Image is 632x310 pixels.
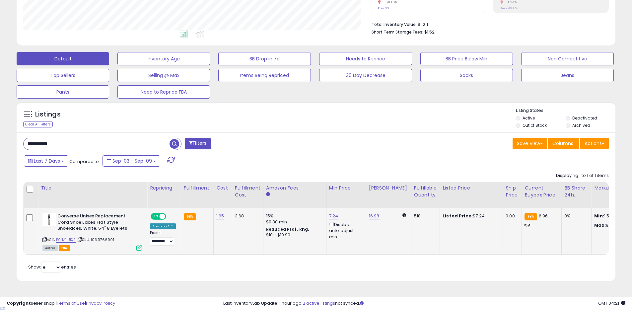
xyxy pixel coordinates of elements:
button: Non Competitive [521,52,614,65]
div: 518 [414,213,435,219]
span: Columns [552,140,573,147]
span: Last 7 Days [34,158,60,164]
span: FBA [59,245,70,251]
b: Listed Price: [443,213,473,219]
div: 0% [564,213,586,219]
strong: Max: [594,222,606,228]
b: Total Inventory Value: [372,22,417,27]
span: Show: entries [28,264,76,270]
button: Filters [185,138,211,149]
div: 15% [266,213,321,219]
span: Compared to: [69,158,100,165]
a: Privacy Policy [86,300,115,306]
div: Disable auto adjust min [329,221,361,240]
a: 16.98 [369,213,380,219]
div: Last InventoryLab Update: 1 hour ago, not synced. [223,300,625,307]
b: Converse Unisex Replacement Cord Shoe Laces Flat Style Shoelaces, White, 54" 8 Eyelets [57,213,138,233]
span: | SKU: 1069766991 [77,237,114,242]
div: Amazon Fees [266,185,323,192]
button: Need to Reprice FBA [117,85,210,99]
p: Listing States: [516,108,615,114]
span: 6.96 [539,213,548,219]
h5: Listings [35,110,61,119]
button: Selling @ Max [117,69,210,82]
div: ASIN: [42,213,142,250]
li: $1,211 [372,20,604,28]
button: 30 Day Decrease [319,69,412,82]
div: Title [41,185,144,192]
div: Repricing [150,185,178,192]
strong: Copyright [7,300,31,306]
div: Clear All Filters [23,121,53,127]
label: Archived [572,122,590,128]
strong: Min: [594,213,604,219]
button: Needs to Reprice [319,52,412,65]
button: Save View [513,138,547,149]
b: Reduced Prof. Rng. [266,226,310,232]
button: Last 7 Days [24,155,68,167]
button: Socks [420,69,513,82]
small: Amazon Fees. [266,192,270,197]
div: seller snap | | [7,300,115,307]
button: Actions [580,138,609,149]
span: All listings currently available for purchase on Amazon [42,245,58,251]
div: BB Share 24h. [564,185,589,198]
div: Fulfillable Quantity [414,185,437,198]
span: ON [151,214,160,219]
a: 7.24 [329,213,338,219]
div: 3.68 [235,213,258,219]
label: Out of Stock [523,122,547,128]
div: Min Price [329,185,363,192]
small: Prev: 33 [378,6,389,10]
span: OFF [165,214,176,219]
span: $1.52 [424,29,435,35]
a: Terms of Use [57,300,85,306]
button: Columns [548,138,579,149]
label: Active [523,115,535,121]
div: Cost [216,185,229,192]
a: 2 active listings [303,300,335,306]
img: 21WQpjCXp7L._SL40_.jpg [42,213,56,226]
div: $7.24 [443,213,498,219]
div: Current Buybox Price [525,185,559,198]
div: Displaying 1 to 1 of 1 items [556,173,609,179]
div: 0.00 [506,213,517,219]
div: Fulfillment [184,185,211,192]
button: BB Price Below Min [420,52,513,65]
span: 2025-09-18 04:21 GMT [598,300,625,306]
a: B01M1IUIXR [56,237,76,243]
small: FBA [184,213,196,220]
div: Fulfillment Cost [235,185,260,198]
button: BB Drop in 7d [218,52,311,65]
button: Pants [17,85,109,99]
b: Short Term Storage Fees: [372,29,423,35]
button: Items Being Repriced [218,69,311,82]
button: Inventory Age [117,52,210,65]
a: 1.65 [216,213,224,219]
div: $10 - $10.90 [266,232,321,238]
div: Ship Price [506,185,519,198]
div: Amazon AI * [150,223,176,229]
div: [PERSON_NAME] [369,185,408,192]
small: FBA [525,213,537,220]
button: Top Sellers [17,69,109,82]
button: Default [17,52,109,65]
small: Prev: 99.17% [500,6,518,10]
span: Sep-03 - Sep-09 [112,158,152,164]
div: Preset: [150,231,176,246]
div: Listed Price [443,185,500,192]
label: Deactivated [572,115,597,121]
button: Sep-03 - Sep-09 [103,155,160,167]
button: Jeans [521,69,614,82]
div: $0.30 min [266,219,321,225]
